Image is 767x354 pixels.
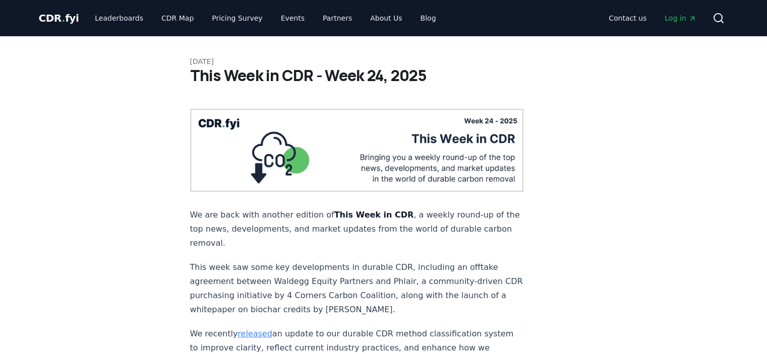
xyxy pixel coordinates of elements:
nav: Main [87,9,444,27]
a: Events [273,9,313,27]
a: Log in [657,9,704,27]
span: . [62,12,65,24]
p: This week saw some key developments in durable CDR, including an offtake agreement between Waldeg... [190,260,524,317]
a: Leaderboards [87,9,151,27]
a: released [238,329,272,338]
h1: This Week in CDR - Week 24, 2025 [190,66,577,85]
nav: Main [601,9,704,27]
p: [DATE] [190,56,577,66]
a: Blog [412,9,444,27]
img: blog post image [190,109,524,192]
a: Partners [315,9,360,27]
a: Contact us [601,9,655,27]
span: CDR fyi [39,12,79,24]
a: CDR.fyi [39,11,79,25]
a: About Us [362,9,410,27]
p: We are back with another edition of , a weekly round-up of the top news, developments, and market... [190,208,524,250]
a: Pricing Survey [204,9,270,27]
a: CDR Map [153,9,202,27]
span: Log in [665,13,696,23]
strong: This Week in CDR [334,210,414,220]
